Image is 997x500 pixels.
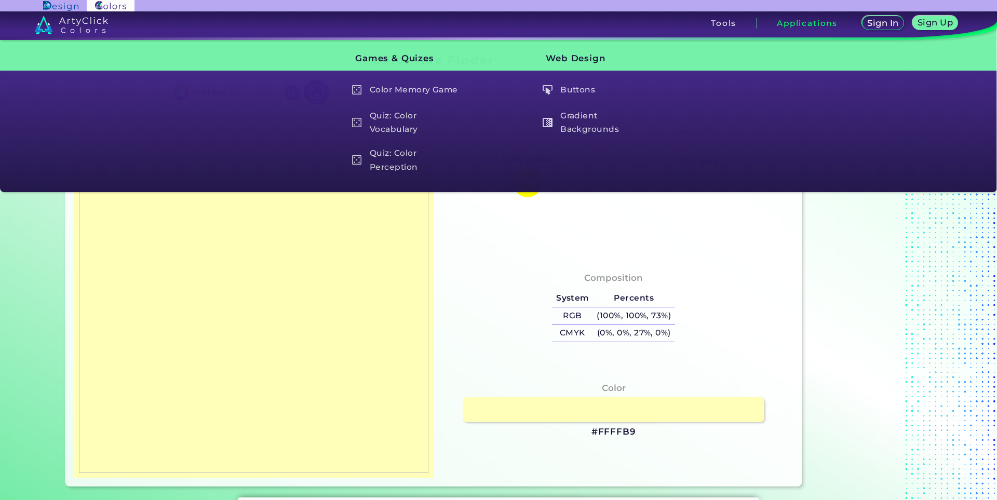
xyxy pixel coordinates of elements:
[593,307,675,325] h5: (100%, 100%, 73%)
[352,118,362,128] img: icon_game_white.svg
[864,17,902,30] a: Sign In
[914,17,955,30] a: Sign Up
[537,80,659,100] a: Buttons
[593,325,675,342] h5: (0%, 0%, 27%, 0%)
[352,155,362,165] img: icon_game_white.svg
[543,85,553,95] img: icon_click_button_white.svg
[529,46,659,72] h3: Web Design
[347,145,468,175] h5: Quiz: Color Perception
[806,50,936,491] iframe: Advertisement
[346,108,468,138] a: Quiz: Color Vocabulary
[602,381,626,396] h4: Color
[919,19,951,26] h5: Sign Up
[552,290,592,307] h5: System
[593,290,675,307] h5: Percents
[338,46,468,72] h3: Games & Quizes
[43,1,78,11] img: ArtyClick Design logo
[552,325,592,342] h5: CMYK
[552,307,592,325] h5: RGB
[777,19,838,27] h3: Applications
[79,117,428,473] img: 3914a1b0-a430-419e-9f01-8fc58dbac4a9
[537,108,659,138] a: Gradient Backgrounds
[869,19,897,27] h5: Sign In
[35,16,108,34] img: logo_artyclick_colors_white.svg
[584,271,643,286] h4: Composition
[352,85,362,95] img: icon_game_white.svg
[537,80,658,100] h5: Buttons
[543,118,553,128] img: icon_gradient_white.svg
[347,108,468,138] h5: Quiz: Color Vocabulary
[591,426,636,438] h3: #FFFFB9
[711,19,736,27] h3: Tools
[346,145,468,175] a: Quiz: Color Perception
[537,108,658,138] h5: Gradient Backgrounds
[346,80,468,100] a: Color Memory Game
[347,80,468,100] h5: Color Memory Game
